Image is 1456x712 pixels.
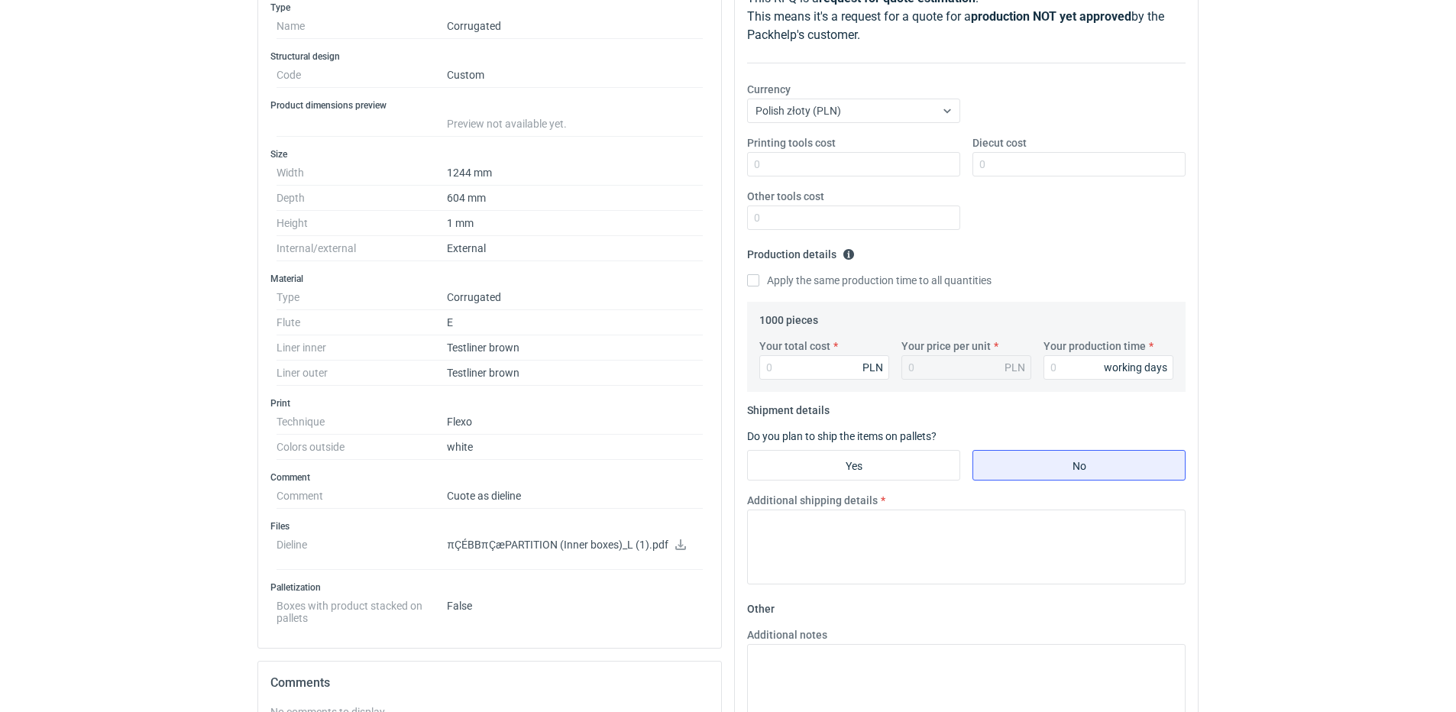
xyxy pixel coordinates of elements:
div: PLN [862,360,883,375]
label: Do you plan to ship the items on pallets? [747,430,937,442]
dd: 604 mm [447,186,703,211]
div: PLN [1005,360,1025,375]
dt: Flute [277,310,447,335]
dd: Custom [447,63,703,88]
dd: 1 mm [447,211,703,236]
h3: Palletization [270,581,709,594]
h3: Comment [270,471,709,484]
h3: Material [270,273,709,285]
dd: Flexo [447,409,703,435]
dd: Testliner brown [447,361,703,386]
label: Yes [747,450,960,481]
input: 0 [747,152,960,176]
dt: Liner inner [277,335,447,361]
label: Your production time [1043,338,1146,354]
dt: Internal/external [277,236,447,261]
legend: 1000 pieces [759,308,818,326]
dt: Depth [277,186,447,211]
h3: Type [270,2,709,14]
label: Additional shipping details [747,493,878,508]
dt: Liner outer [277,361,447,386]
h3: Size [270,148,709,160]
dt: Width [277,160,447,186]
h2: Comments [270,674,709,692]
legend: Other [747,597,775,615]
dt: Code [277,63,447,88]
span: Polish złoty (PLN) [756,105,841,117]
dt: Boxes with product stacked on pallets [277,594,447,624]
label: Currency [747,82,791,97]
dd: Testliner brown [447,335,703,361]
label: Printing tools cost [747,135,836,150]
dt: Name [277,14,447,39]
dt: Height [277,211,447,236]
strong: production NOT yet approved [971,9,1131,24]
dt: Comment [277,484,447,509]
dt: Type [277,285,447,310]
label: Diecut cost [972,135,1027,150]
label: No [972,450,1186,481]
label: Your total cost [759,338,830,354]
dt: Technique [277,409,447,435]
input: 0 [1043,355,1173,380]
h3: Structural design [270,50,709,63]
h3: Files [270,520,709,532]
dt: Colors outside [277,435,447,460]
legend: Production details [747,242,855,261]
dd: Corrugated [447,285,703,310]
input: 0 [972,152,1186,176]
label: Additional notes [747,627,827,642]
label: Your price per unit [901,338,991,354]
dd: Cuote as dieline [447,484,703,509]
legend: Shipment details [747,398,830,416]
dd: white [447,435,703,460]
input: 0 [759,355,889,380]
label: Other tools cost [747,189,824,204]
p: πÇÉBBπÇæPARTITION (Inner boxes)_L (1).pdf [447,539,703,552]
dd: False [447,594,703,624]
span: Preview not available yet. [447,118,567,130]
div: working days [1104,360,1167,375]
label: Apply the same production time to all quantities [747,273,992,288]
h3: Product dimensions preview [270,99,709,112]
dd: External [447,236,703,261]
input: 0 [747,206,960,230]
dd: E [447,310,703,335]
h3: Print [270,397,709,409]
dd: 1244 mm [447,160,703,186]
dd: Corrugated [447,14,703,39]
dt: Dieline [277,532,447,570]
